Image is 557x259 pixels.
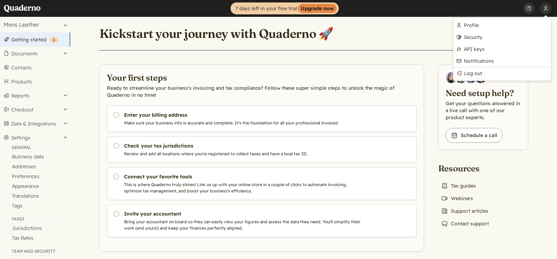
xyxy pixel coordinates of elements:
[124,210,364,217] h3: Invite your accountant
[3,216,67,223] div: Taxes
[438,219,492,229] a: Contact support
[438,181,479,191] a: Tax guides
[99,26,334,41] h1: Kickstart your journey with Quaderno 🚀
[107,204,417,237] a: Invite your accountant Bring your accountant on board so they can easily view your figures and ac...
[124,142,364,149] h3: Check your tax jurisdictions
[446,87,521,98] h2: Need setup help?
[124,173,364,180] h3: Connect your favorite tools
[124,151,364,157] p: Review and add all locations where you're registered to collect taxes and have a local tax ID.
[438,206,491,216] a: Support articles
[438,193,476,203] a: Webinars
[453,19,551,31] a: Profile
[453,31,551,43] a: Security
[107,72,417,83] h2: Your first steps
[3,145,67,152] div: General
[107,105,417,132] a: Enter your billing address Make sure your business info is accurate and complete. It's the founda...
[453,67,551,79] a: Log out
[107,136,417,163] a: Check your tax jurisdictions Review and add all locations where you're registered to collect taxe...
[446,128,503,143] a: Schedule a call
[446,72,457,83] img: Diana Carrasco, Account Executive at Quaderno
[124,219,364,231] p: Bring your accountant on board so they can easily view your figures and access the data they need...
[53,37,55,42] span: 4
[453,55,551,67] a: Notifications
[124,120,364,126] p: Make sure your business info is accurate and complete. It's the foundation for all your professio...
[107,84,417,98] p: Ready to streamline your business's invoicing and tax compliance? Follow these super simple steps...
[438,163,492,174] h2: Resources
[453,43,551,55] a: API keys
[3,248,67,255] div: Team and security
[124,182,364,194] p: This is where Quaderno truly shines! Link us up with your online store in a couple of clicks to a...
[107,167,417,200] a: Connect your favorite tools This is where Quaderno truly shines! Link us up with your online stor...
[446,100,521,121] p: Get your questions answered in a live call with one of our product experts.
[231,2,339,14] a: 7 days left in your free trialUpgrade now
[298,4,337,13] strong: Upgrade now
[124,111,364,118] h3: Enter your billing address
